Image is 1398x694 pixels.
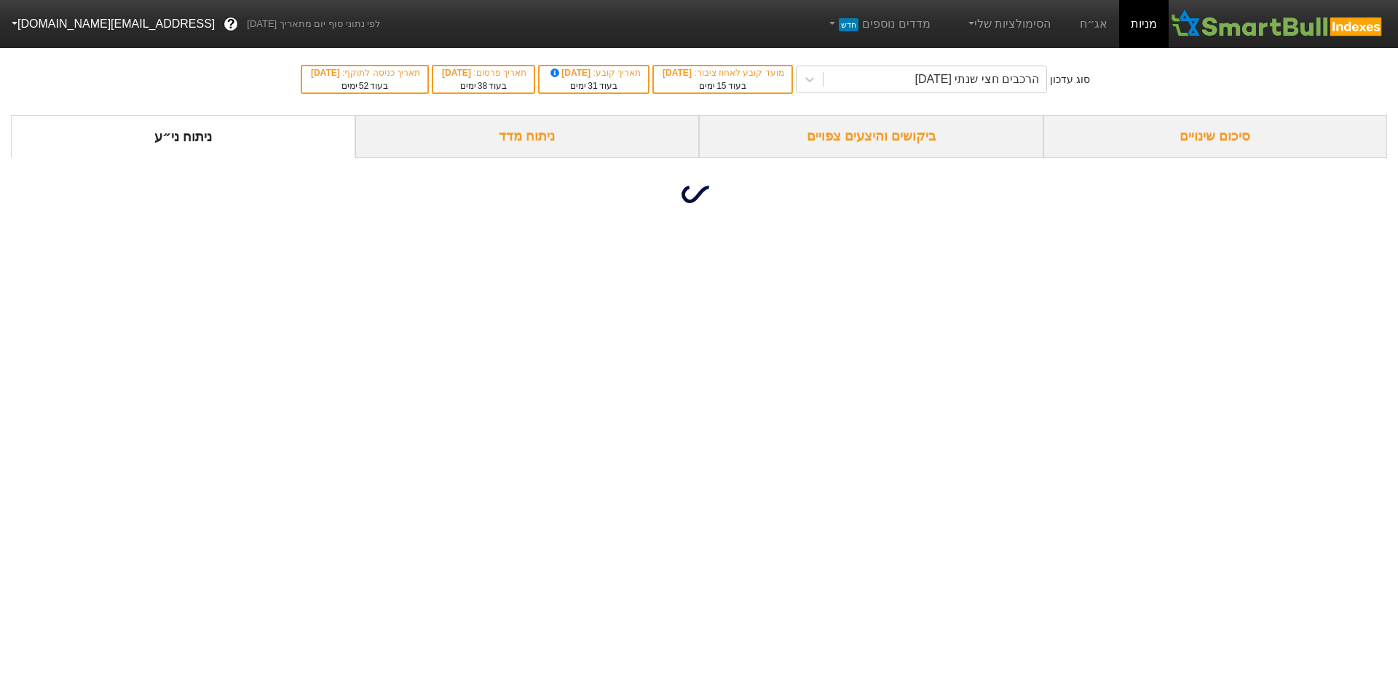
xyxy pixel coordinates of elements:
span: 38 [478,81,487,91]
div: ניתוח ני״ע [11,115,355,158]
div: ניתוח מדד [355,115,700,158]
div: סיכום שינויים [1043,115,1388,158]
div: ביקושים והיצעים צפויים [699,115,1043,158]
a: הסימולציות שלי [960,9,1057,39]
img: SmartBull [1169,9,1386,39]
span: לפי נתוני סוף יום מתאריך [DATE] [247,17,380,31]
div: בעוד ימים [547,79,641,92]
span: חדש [839,18,858,31]
a: מדדים נוספיםחדש [821,9,936,39]
span: 31 [588,81,597,91]
div: מועד קובע לאחוז ציבור : [661,66,783,79]
div: בעוד ימים [309,79,420,92]
div: סוג עדכון [1050,72,1090,87]
img: loading... [682,177,716,212]
div: תאריך כניסה לתוקף : [309,66,420,79]
span: ? [227,15,235,34]
span: [DATE] [663,68,694,78]
div: תאריך פרסום : [441,66,526,79]
span: 52 [359,81,368,91]
div: הרכבים חצי שנתי [DATE] [915,71,1039,88]
div: תאריך קובע : [547,66,641,79]
div: בעוד ימים [441,79,526,92]
span: [DATE] [442,68,473,78]
span: [DATE] [311,68,342,78]
span: [DATE] [548,68,593,78]
span: 15 [716,81,726,91]
div: בעוד ימים [661,79,783,92]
